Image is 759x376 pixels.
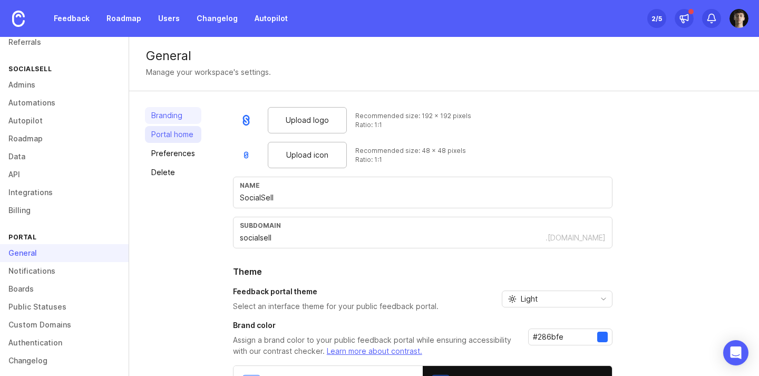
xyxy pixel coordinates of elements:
div: Recommended size: 192 x 192 pixels [355,111,471,120]
div: 2 /5 [651,11,662,26]
input: Subdomain [240,232,546,244]
a: Delete [145,164,201,181]
a: Learn more about contrast. [327,346,422,355]
div: Ratio: 1:1 [355,120,471,129]
div: General [146,50,742,62]
div: Recommended size: 48 x 48 pixels [355,146,466,155]
a: Autopilot [248,9,294,28]
a: Branding [145,107,201,124]
p: Select an interface theme for your public feedback portal. [233,301,439,312]
span: Upload icon [286,149,328,161]
h3: Brand color [233,320,520,331]
img: Guilherme Milreu [729,9,748,28]
div: .[DOMAIN_NAME] [546,233,606,243]
a: Portal home [145,126,201,143]
span: Upload logo [286,114,329,126]
a: Feedback [47,9,96,28]
div: Open Intercom Messenger [723,340,748,365]
svg: toggle icon [595,295,612,303]
img: Canny Home [12,11,25,27]
a: Roadmap [100,9,148,28]
div: subdomain [240,221,606,229]
h2: Theme [233,265,612,278]
svg: prefix icon Sun [508,295,517,303]
div: Manage your workspace's settings. [146,66,271,78]
p: Assign a brand color to your public feedback portal while ensuring accessibility with our contras... [233,335,520,357]
div: Name [240,181,606,189]
a: Users [152,9,186,28]
span: Light [521,293,538,305]
a: Preferences [145,145,201,162]
button: 2/5 [647,9,666,28]
a: Changelog [190,9,244,28]
div: toggle menu [502,291,612,307]
div: Ratio: 1:1 [355,155,466,164]
h3: Feedback portal theme [233,286,439,297]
